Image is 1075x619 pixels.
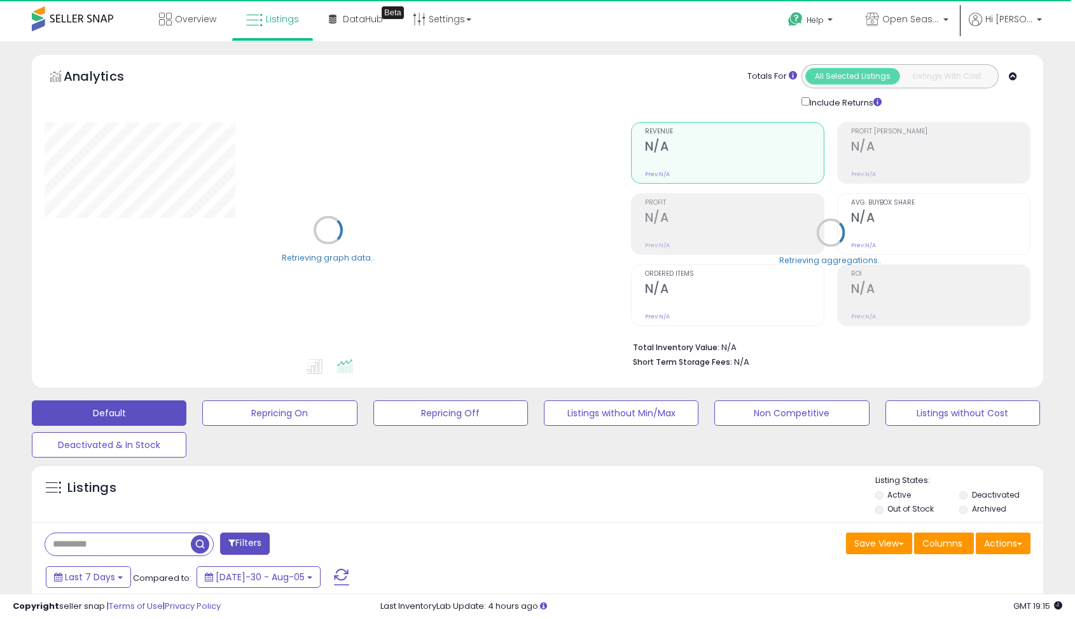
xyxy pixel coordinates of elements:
div: Tooltip anchor [382,6,404,19]
span: Hi [PERSON_NAME] [985,13,1033,25]
i: Get Help [787,11,803,27]
div: Retrieving aggregations.. [779,254,882,266]
span: Help [807,15,824,25]
p: Listing States: [875,475,1043,487]
button: Non Competitive [714,400,869,426]
div: Include Returns [792,95,897,109]
span: Last 7 Days [65,571,115,583]
button: Repricing On [202,400,357,426]
strong: Copyright [13,600,59,612]
button: Save View [846,533,912,554]
h5: Listings [67,479,116,497]
button: Default [32,400,186,426]
button: Listings without Cost [885,400,1040,426]
button: Filters [220,533,270,555]
span: Open Seasons [882,13,940,25]
div: Retrieving graph data.. [282,252,375,263]
span: 2025-08-13 19:15 GMT [1013,600,1062,612]
button: All Selected Listings [805,68,900,85]
a: Hi [PERSON_NAME] [969,13,1042,41]
button: Listings without Min/Max [544,400,698,426]
button: Deactivated & In Stock [32,432,186,458]
span: Columns [922,537,962,550]
span: DataHub [343,13,383,25]
span: Overview [175,13,216,25]
button: Columns [914,533,974,554]
a: Privacy Policy [165,600,221,612]
div: Last InventoryLab Update: 4 hours ago. [380,601,1063,613]
span: [DATE]-30 - Aug-05 [216,571,305,583]
label: Archived [972,503,1006,514]
label: Active [887,489,911,500]
span: Compared to: [133,572,191,584]
div: Totals For [747,71,797,83]
button: Actions [976,533,1030,554]
label: Deactivated [972,489,1020,500]
h5: Analytics [64,67,149,88]
div: seller snap | | [13,601,221,613]
button: Repricing Off [373,400,528,426]
button: Listings With Cost [899,68,994,85]
span: Listings [266,13,299,25]
a: Help [778,2,845,41]
label: Out of Stock [887,503,934,514]
button: [DATE]-30 - Aug-05 [197,566,321,588]
button: Last 7 Days [46,566,131,588]
a: Terms of Use [109,600,163,612]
